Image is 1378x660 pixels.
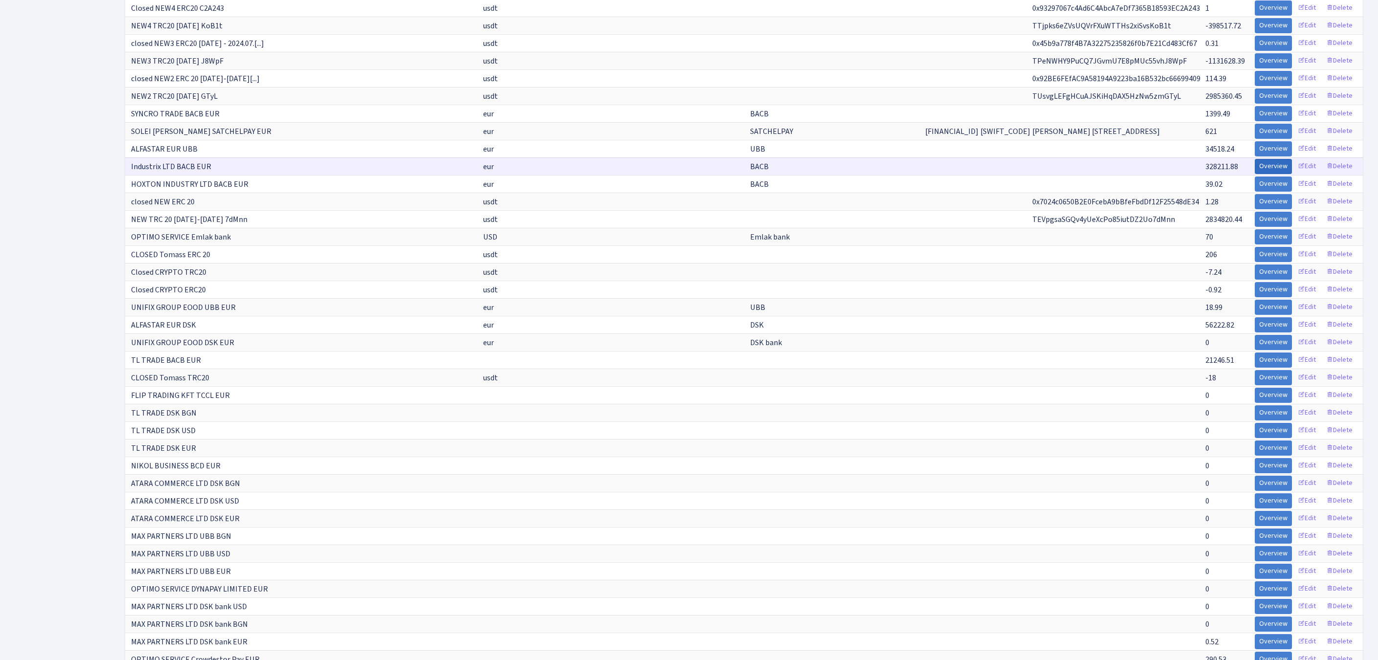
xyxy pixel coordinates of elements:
[1205,161,1238,172] span: 328211.88
[1205,267,1222,278] span: -7.24
[131,637,247,647] span: MAX PARTNERS LTD DSK bank EUR
[1205,302,1222,313] span: 18.99
[1322,493,1357,508] a: Delete
[1205,443,1209,454] span: 0
[1322,616,1357,632] a: Delete
[1255,36,1292,51] a: Overview
[750,144,765,154] span: UBB
[131,390,230,401] span: FLIP TRADING KFT TCCL EUR
[483,267,498,278] span: usdt
[131,337,234,348] span: UNIFIX GROUP EOOD DSK EUR
[1322,264,1357,280] a: Delete
[131,373,209,383] span: CLOSED Tomass TRC20
[1322,423,1357,438] a: Delete
[1205,619,1209,630] span: 0
[131,249,210,260] span: CLOSED Tomass ERC 20
[483,56,498,66] span: usdt
[1293,36,1320,51] a: Edit
[1255,106,1292,121] a: Overview
[1322,476,1357,491] a: Delete
[1255,546,1292,561] a: Overview
[1293,476,1320,491] a: Edit
[750,232,790,242] span: Emlak bank
[1322,300,1357,315] a: Delete
[1293,300,1320,315] a: Edit
[750,179,769,190] span: BACB
[483,179,494,190] span: eur
[1322,528,1357,544] a: Delete
[483,232,497,242] span: USD
[1322,18,1357,33] a: Delete
[1205,425,1209,436] span: 0
[1205,249,1217,260] span: 206
[131,566,231,577] span: MAX PARTNERS LTD UBB EUR
[1322,458,1357,473] a: Delete
[1293,370,1320,385] a: Edit
[1255,18,1292,33] a: Overview
[131,355,201,366] span: TL TRADE BACB EUR
[1255,370,1292,385] a: Overview
[1322,88,1357,104] a: Delete
[1293,423,1320,438] a: Edit
[1255,212,1292,227] a: Overview
[1322,317,1357,332] a: Delete
[1205,390,1209,401] span: 0
[483,302,494,313] span: eur
[1205,549,1209,559] span: 0
[131,601,247,612] span: MAX PARTNERS LTD DSK bank USD
[1255,71,1292,86] a: Overview
[1322,511,1357,526] a: Delete
[131,91,218,102] span: NEW2 TRC20 [DATE] GTyL
[131,161,211,172] span: Industrix LTD BACB EUR
[1293,352,1320,368] a: Edit
[1293,124,1320,139] a: Edit
[131,126,271,137] span: SOLEI [PERSON_NAME] SATCHELPAY EUR
[483,197,498,207] span: usdt
[750,302,765,313] span: UBB
[1293,88,1320,104] a: Edit
[1293,247,1320,262] a: Edit
[1293,634,1320,649] a: Edit
[483,73,498,84] span: usdt
[1293,599,1320,614] a: Edit
[1322,388,1357,403] a: Delete
[1322,71,1357,86] a: Delete
[1255,440,1292,456] a: Overview
[1293,71,1320,86] a: Edit
[1255,458,1292,473] a: Overview
[1255,124,1292,139] a: Overview
[1205,91,1242,102] span: 2985360.45
[1255,317,1292,332] a: Overview
[1293,511,1320,526] a: Edit
[1322,405,1357,420] a: Delete
[1322,212,1357,227] a: Delete
[483,337,494,348] span: eur
[131,425,196,436] span: TL TRADE DSK USD
[1205,513,1209,524] span: 0
[131,21,222,31] span: NEW4 TRC20 [DATE] KoB1t
[1293,282,1320,297] a: Edit
[131,73,260,84] span: closed NEW2 ERC 20 [DATE]-[DATE][...]
[1322,370,1357,385] a: Delete
[483,249,498,260] span: usdt
[1293,53,1320,68] a: Edit
[1293,194,1320,209] a: Edit
[483,285,498,295] span: usdt
[483,161,494,172] span: eur
[1255,493,1292,508] a: Overview
[1255,229,1292,244] a: Overview
[1255,564,1292,579] a: Overview
[1255,528,1292,544] a: Overview
[1255,141,1292,156] a: Overview
[1032,214,1175,225] span: TEVpgsaSGQv4yUeXcPo85iutDZ2Uo7dMnn
[1293,18,1320,33] a: Edit
[131,320,196,330] span: ALFASTAR EUR DSK
[1205,337,1209,348] span: 0
[1322,599,1357,614] a: Delete
[1205,232,1213,242] span: 70
[131,443,196,454] span: TL TRADE DSK EUR
[1032,56,1187,66] span: TPeNWHY9PuCQ7JGvmU7E8pMUc55vhJ8WpF
[1293,405,1320,420] a: Edit
[483,126,494,137] span: eur
[1322,53,1357,68] a: Delete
